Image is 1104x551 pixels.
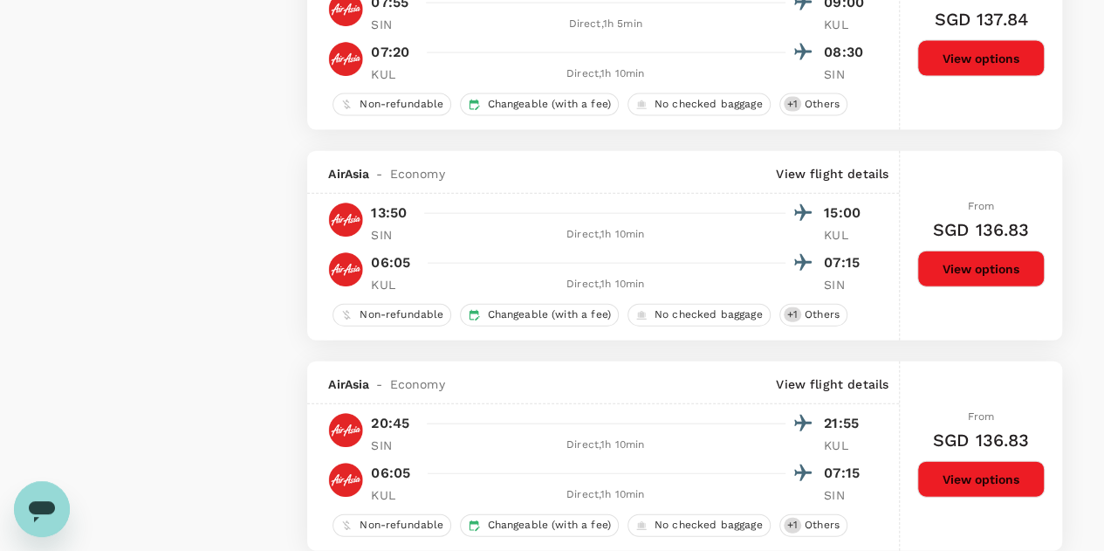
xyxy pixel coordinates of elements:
h6: SGD 136.83 [933,216,1030,244]
p: SIN [824,486,867,504]
div: No checked baggage [627,514,771,537]
span: AirAsia [328,165,369,183]
p: KUL [371,276,415,293]
span: Non-refundable [353,518,450,533]
iframe: Button to launch messaging window [14,481,70,537]
img: AK [328,413,363,448]
p: 07:20 [371,42,409,63]
div: Direct , 1h 10min [425,437,785,454]
div: Changeable (with a fee) [460,304,618,327]
p: SIN [371,437,415,454]
span: - [369,375,389,393]
p: 21:55 [824,413,867,434]
img: AK [328,203,363,238]
div: +1Others [779,514,847,537]
img: AK [328,42,363,77]
span: Economy [389,165,444,183]
p: 07:15 [824,463,867,484]
span: No checked baggage [648,307,770,322]
span: + 1 [784,97,801,112]
div: Non-refundable [333,93,451,116]
span: From [968,200,995,212]
button: View options [917,251,1045,287]
span: Others [798,97,847,112]
span: Changeable (with a fee) [480,307,617,322]
p: SIN [824,65,867,83]
span: No checked baggage [648,97,770,112]
button: View options [917,40,1045,77]
p: KUL [371,65,415,83]
img: AK [328,252,363,287]
span: Economy [389,375,444,393]
p: KUL [824,16,867,33]
span: + 1 [784,307,801,322]
p: 20:45 [371,413,409,434]
p: SIN [371,226,415,244]
p: 13:50 [371,203,407,224]
p: SIN [371,16,415,33]
p: View flight details [776,165,888,183]
div: +1Others [779,93,847,116]
div: Changeable (with a fee) [460,514,618,537]
p: 06:05 [371,463,410,484]
img: AK [328,463,363,498]
p: SIN [824,276,867,293]
span: Others [798,518,847,533]
button: View options [917,461,1045,498]
div: No checked baggage [627,304,771,327]
span: Changeable (with a fee) [480,518,617,533]
div: Direct , 1h 10min [425,65,785,83]
div: Non-refundable [333,514,451,537]
div: Changeable (with a fee) [460,93,618,116]
div: Direct , 1h 10min [425,276,785,293]
span: - [369,165,389,183]
div: Non-refundable [333,304,451,327]
span: Non-refundable [353,97,450,112]
span: No checked baggage [648,518,770,533]
p: KUL [824,226,867,244]
span: Others [798,307,847,322]
p: KUL [371,486,415,504]
span: Non-refundable [353,307,450,322]
p: 08:30 [824,42,867,63]
p: 07:15 [824,252,867,273]
span: From [968,410,995,423]
p: 15:00 [824,203,867,224]
div: Direct , 1h 10min [425,486,785,504]
span: + 1 [784,518,801,533]
span: AirAsia [328,375,369,393]
div: +1Others [779,304,847,327]
p: View flight details [776,375,888,393]
div: No checked baggage [627,93,771,116]
p: KUL [824,437,867,454]
div: Direct , 1h 10min [425,226,785,244]
p: 06:05 [371,252,410,273]
span: Changeable (with a fee) [480,97,617,112]
div: Direct , 1h 5min [425,16,785,33]
h6: SGD 137.84 [934,5,1028,33]
h6: SGD 136.83 [933,426,1030,454]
